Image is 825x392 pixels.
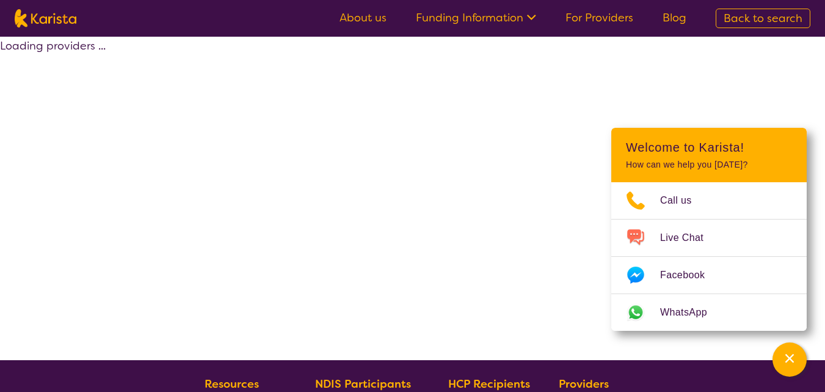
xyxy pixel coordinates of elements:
[660,266,719,284] span: Facebook
[724,11,802,26] span: Back to search
[663,10,686,25] a: Blog
[660,303,722,322] span: WhatsApp
[660,191,707,210] span: Call us
[565,10,633,25] a: For Providers
[660,229,718,247] span: Live Chat
[626,160,792,170] p: How can we help you [DATE]?
[611,182,807,331] ul: Choose channel
[626,140,792,155] h2: Welcome to Karista!
[15,9,76,28] img: Karista logo
[205,377,259,391] b: Resources
[559,377,609,391] b: Providers
[416,10,536,25] a: Funding Information
[611,128,807,331] div: Channel Menu
[315,377,411,391] b: NDIS Participants
[772,342,807,377] button: Channel Menu
[716,9,810,28] a: Back to search
[340,10,387,25] a: About us
[611,294,807,331] a: Web link opens in a new tab.
[448,377,530,391] b: HCP Recipients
